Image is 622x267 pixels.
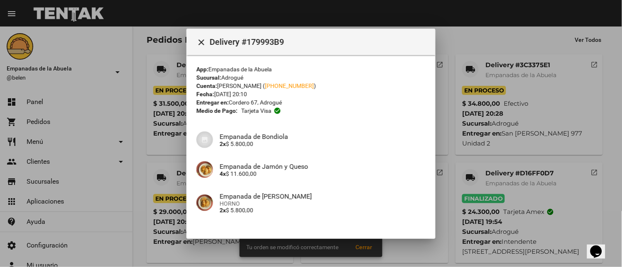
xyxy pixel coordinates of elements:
[274,107,281,114] mat-icon: check_circle
[210,35,429,49] span: Delivery #179993B9
[196,83,217,89] strong: Cuenta:
[220,140,426,147] p: $ 5.800,00
[196,91,214,97] strong: Fecha:
[196,99,229,106] strong: Entregar en:
[587,234,614,259] iframe: chat widget
[196,194,213,211] img: f753fea7-0f09-41b3-9a9e-ddb84fc3b359.jpg
[220,170,426,177] p: $ 11.600,00
[220,200,426,206] span: HORNO
[220,162,426,170] h4: Empanada de Jamón y Queso
[220,132,426,140] h4: Empanada de Bondiola
[241,107,272,115] span: Tarjeta visa
[193,34,210,50] button: Cerrar
[196,161,213,178] img: 72c15bfb-ac41-4ae4-a4f2-82349035ab42.jpg
[196,228,426,243] li: Total productos $ 23.200,00
[196,73,426,82] div: Adrogué
[220,206,226,213] b: 2x
[220,206,426,213] p: $ 5.800,00
[196,131,213,148] img: 07c47add-75b0-4ce5-9aba-194f44787723.jpg
[220,170,226,177] b: 4x
[220,192,426,200] h4: Empanada de [PERSON_NAME]
[220,140,226,147] b: 2x
[196,74,221,81] strong: Sucursal:
[196,98,426,107] div: Cordero 67, Adrogué
[196,107,238,115] strong: Medio de Pago:
[196,65,426,73] div: Empanadas de la Abuela
[196,90,426,98] div: [DATE] 20:10
[265,83,314,89] a: [PHONE_NUMBER]
[196,82,426,90] div: [PERSON_NAME] ( )
[196,37,206,47] mat-icon: Cerrar
[196,66,208,73] strong: App:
